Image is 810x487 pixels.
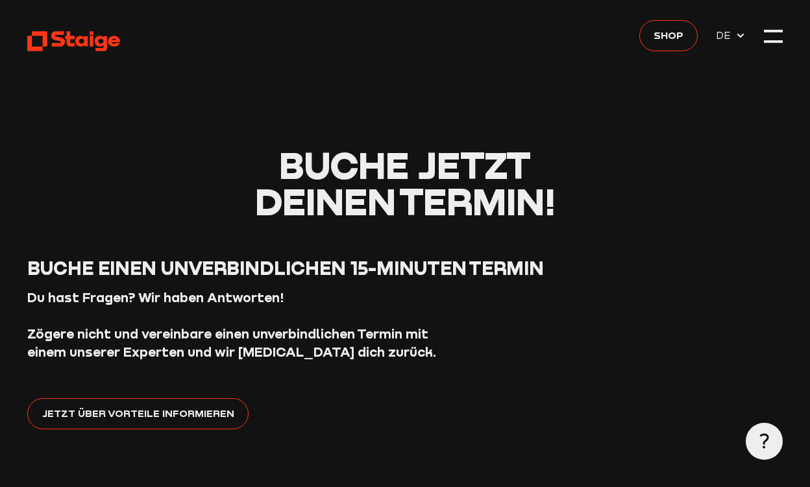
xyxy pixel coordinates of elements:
strong: Du hast Fragen? Wir haben Antworten! [27,289,284,305]
span: Buche jetzt deinen Termin! [255,142,556,224]
a: Jetzt über Vorteile informieren [27,398,248,429]
span: Buche einen unverbindlichen 15-Minuten Termin [27,256,544,279]
strong: Zögere nicht und vereinbare einen unverbindlichen Termin mit einem unserer Experten und wir [MEDI... [27,326,436,360]
span: Shop [654,27,683,43]
span: DE [716,27,735,43]
span: Jetzt über Vorteile informieren [42,405,234,422]
a: Shop [639,20,698,51]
